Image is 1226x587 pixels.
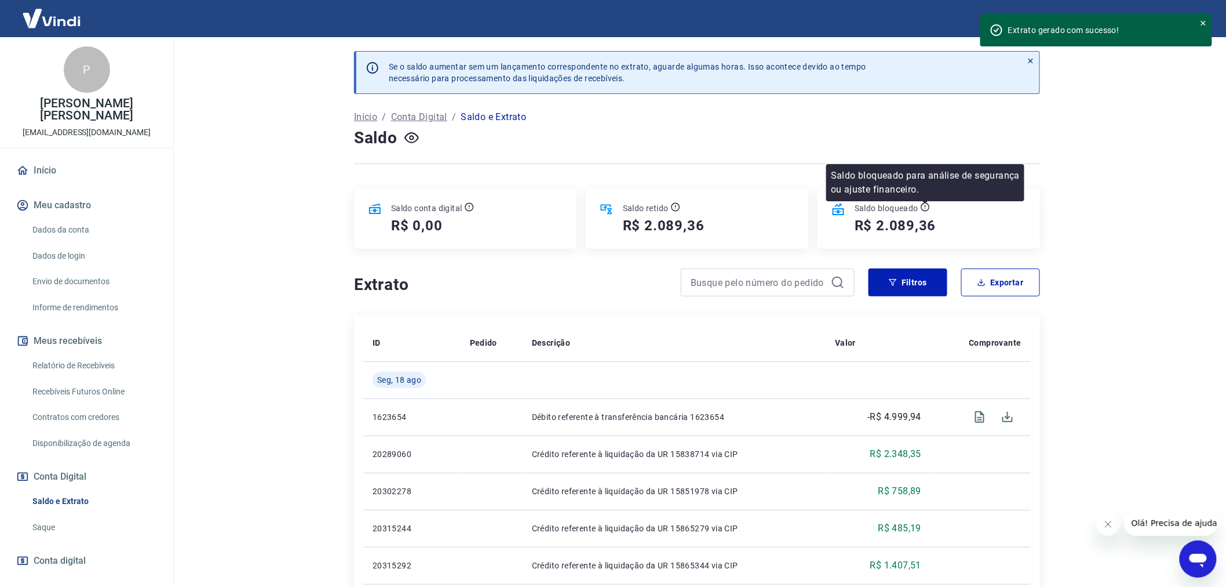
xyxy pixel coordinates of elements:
h4: Extrato [354,273,667,296]
button: Conta Digital [14,464,159,490]
a: Início [354,110,377,124]
button: Meu cadastro [14,193,159,218]
p: 1623654 [373,411,451,423]
p: Crédito referente à liquidação da UR 15865279 via CIP [532,523,817,534]
iframe: Mensagem da empresa [1125,510,1217,536]
button: Exportar [961,269,1040,296]
p: Crédito referente à liquidação da UR 15851978 via CIP [532,485,817,497]
h4: Saldo [354,126,397,150]
p: R$ 2.348,35 [870,447,921,461]
a: Envio de documentos [28,270,159,293]
p: Saldo retido [623,202,669,214]
a: Início [14,158,159,183]
p: Comprovante [969,337,1021,349]
button: Meus recebíveis [14,328,159,354]
a: Relatório de Recebíveis [28,354,159,378]
p: R$ 1.407,51 [870,559,921,572]
p: Crédito referente à liquidação da UR 15838714 via CIP [532,448,817,460]
p: -R$ 4.999,94 [868,410,922,424]
p: ID [373,337,381,349]
a: Conta digital [14,548,159,574]
img: Vindi [14,1,89,36]
span: Visualizar [966,403,994,431]
p: Crédito referente à liquidação da UR 15865344 via CIP [532,560,817,571]
a: Contratos com credores [28,405,159,429]
p: [EMAIL_ADDRESS][DOMAIN_NAME] [23,126,151,139]
p: 20315244 [373,523,451,534]
a: Conta Digital [391,110,447,124]
span: Seg, 18 ago [377,374,421,386]
p: Saldo bloqueado para análise de segurança ou ajuste financeiro. [831,169,1020,197]
span: Olá! Precisa de ajuda? [7,8,97,17]
button: Sair [1170,8,1212,30]
a: Recebíveis Futuros Online [28,380,159,404]
a: Saque [28,516,159,539]
div: P [64,46,110,93]
p: Saldo conta digital [391,202,462,214]
p: Descrição [532,337,571,349]
p: Valor [835,337,856,349]
p: Saldo bloqueado [855,202,918,214]
iframe: Fechar mensagem [1097,513,1120,536]
p: / [452,110,456,124]
p: Se o saldo aumentar sem um lançamento correspondente no extrato, aguarde algumas horas. Isso acon... [389,61,866,84]
p: R$ 485,19 [878,521,922,535]
a: Dados da conta [28,218,159,242]
span: Conta digital [34,553,86,569]
a: Dados de login [28,244,159,268]
iframe: Botão para abrir a janela de mensagens [1180,541,1217,578]
input: Busque pelo número do pedido [691,274,826,291]
a: Saldo e Extrato [28,490,159,513]
a: Disponibilização de agenda [28,432,159,455]
h5: R$ 2.089,36 [855,216,936,235]
p: 20289060 [373,448,451,460]
div: Extrato gerado com sucesso! [1008,24,1185,36]
p: 20315292 [373,560,451,571]
p: R$ 758,89 [878,484,922,498]
p: 20302278 [373,485,451,497]
p: Pedido [470,337,497,349]
button: Filtros [869,269,947,296]
span: Download [994,403,1021,431]
p: / [382,110,386,124]
h5: R$ 0,00 [391,216,443,235]
p: [PERSON_NAME] [PERSON_NAME] [9,97,164,122]
p: Débito referente à transferência bancária 1623654 [532,411,817,423]
h5: R$ 2.089,36 [623,216,705,235]
a: Informe de rendimentos [28,296,159,320]
p: Saldo e Extrato [461,110,526,124]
